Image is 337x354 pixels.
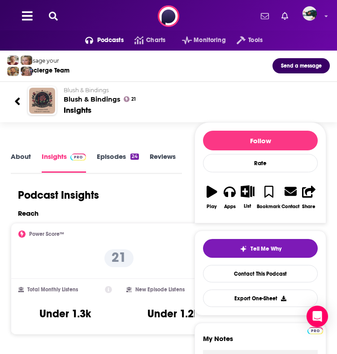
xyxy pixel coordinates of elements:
[7,55,19,65] img: Sydney Profile
[272,58,330,73] button: Send a message
[207,204,217,209] div: Play
[226,33,263,47] button: open menu
[158,5,179,27] img: Podchaser - Follow, Share and Rate Podcasts
[221,179,239,215] button: Apps
[135,286,185,293] h2: New Episode Listens
[203,239,318,258] button: tell me why sparkleTell Me Why
[240,245,247,252] img: tell me why sparkle
[22,67,69,74] div: Concierge Team
[302,204,315,209] div: Share
[307,326,323,334] a: Pro website
[300,179,318,215] button: Share
[131,98,136,101] span: 21
[307,327,323,334] img: Podchaser Pro
[27,286,78,293] h2: Total Monthly Listens
[203,179,221,215] button: Play
[130,154,139,160] div: 24
[11,152,31,172] a: About
[42,152,86,172] a: InsightsPodchaser Pro
[256,179,281,215] button: Bookmark
[150,152,176,172] a: Reviews
[203,334,318,350] label: My Notes
[64,105,91,115] div: Insights
[278,9,292,24] a: Show notifications dropdown
[74,33,124,47] button: open menu
[203,290,318,307] button: Export One-Sheet
[124,33,165,47] a: Charts
[257,9,272,24] a: Show notifications dropdown
[18,209,39,218] h2: Reach
[39,307,91,320] h3: Under 1.3k
[203,131,318,150] button: Follow
[307,306,328,327] div: Open Intercom Messenger
[29,231,64,237] h2: Power Score™
[248,34,263,47] span: Tools
[239,179,257,214] button: List
[147,307,199,320] h3: Under 1.2k
[7,67,19,76] img: Jon Profile
[171,33,226,47] button: open menu
[29,88,55,114] img: Blush & Bindings
[21,67,32,76] img: Barbara Profile
[21,55,32,65] img: Jules Profile
[64,87,323,103] h2: Blush & Bindings
[146,34,165,47] span: Charts
[70,154,86,161] img: Podchaser Pro
[203,154,318,172] div: Rate
[104,249,134,267] p: 21
[302,6,317,21] img: User Profile
[224,204,236,209] div: Apps
[257,204,281,209] div: Bookmark
[97,34,124,47] span: Podcasts
[194,34,225,47] span: Monitoring
[18,188,99,202] h1: Podcast Insights
[203,265,318,282] a: Contact This Podcast
[22,57,69,64] div: Message your
[302,6,317,21] span: Logged in as fsg.publicity
[244,203,251,209] div: List
[251,245,281,252] span: Tell Me Why
[281,179,300,215] a: Contact
[281,203,299,209] div: Contact
[64,87,109,94] span: Blush & Bindings
[302,6,322,26] a: Logged in as fsg.publicity
[97,152,139,172] a: Episodes24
